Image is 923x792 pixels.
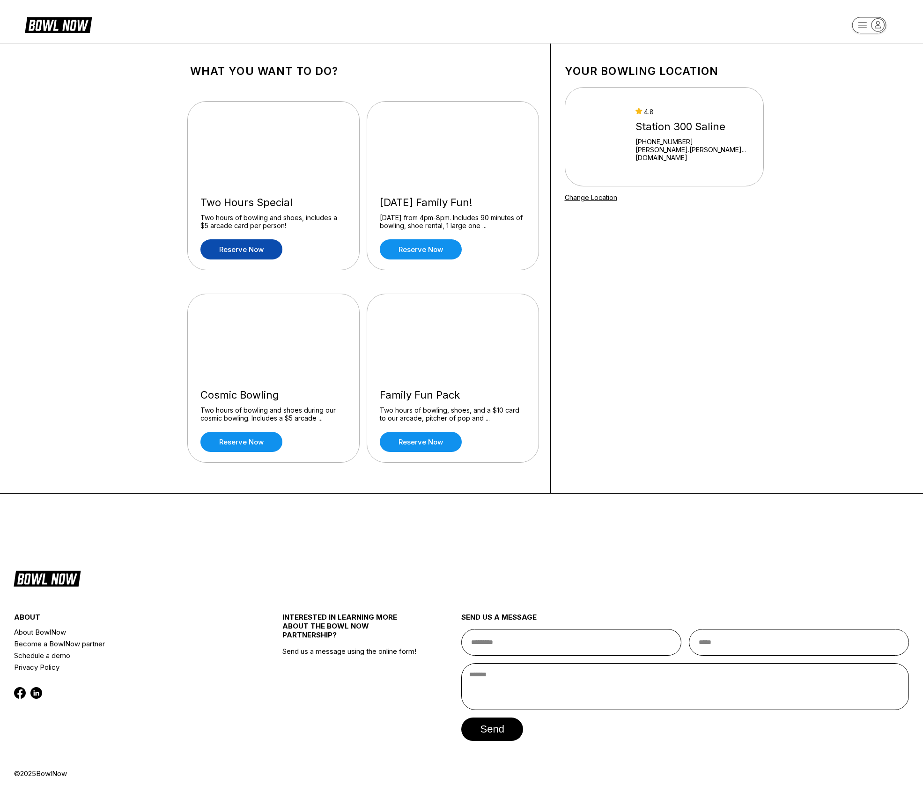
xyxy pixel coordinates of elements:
a: Reserve now [380,239,462,259]
img: Station 300 Saline [577,102,628,172]
img: Family Fun Pack [367,294,539,378]
a: [PERSON_NAME].[PERSON_NAME]...[DOMAIN_NAME] [635,146,751,162]
div: INTERESTED IN LEARNING MORE ABOUT THE BOWL NOW PARTNERSHIP? [282,613,417,647]
div: Two hours of bowling and shoes, includes a $5 arcade card per person! [200,214,347,230]
img: Two Hours Special [188,102,360,186]
a: Reserve now [200,432,282,452]
a: Become a BowlNow partner [14,638,238,650]
div: Station 300 Saline [635,120,751,133]
div: © 2025 BowlNow [14,769,909,778]
div: [DATE] from 4pm-8pm. Includes 90 minutes of bowling, shoe rental, 1 large one ... [380,214,526,230]
h1: Your bowling location [565,65,764,78]
div: [DATE] Family Fun! [380,196,526,209]
img: Cosmic Bowling [188,294,360,378]
a: Privacy Policy [14,661,238,673]
div: Family Fun Pack [380,389,526,401]
h1: What you want to do? [190,65,536,78]
div: about [14,613,238,626]
div: 4.8 [635,108,751,116]
button: send [461,718,523,741]
a: Reserve now [380,432,462,452]
a: About BowlNow [14,626,238,638]
div: Two hours of bowling, shoes, and a $10 card to our arcade, pitcher of pop and ... [380,406,526,422]
img: Friday Family Fun! [367,102,539,186]
div: Send us a message using the online form! [282,592,417,769]
div: send us a message [461,613,909,629]
div: [PHONE_NUMBER] [635,138,751,146]
div: Cosmic Bowling [200,389,347,401]
div: Two Hours Special [200,196,347,209]
a: Reserve now [200,239,282,259]
div: Two hours of bowling and shoes during our cosmic bowling. Includes a $5 arcade ... [200,406,347,422]
a: Schedule a demo [14,650,238,661]
a: Change Location [565,193,617,201]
